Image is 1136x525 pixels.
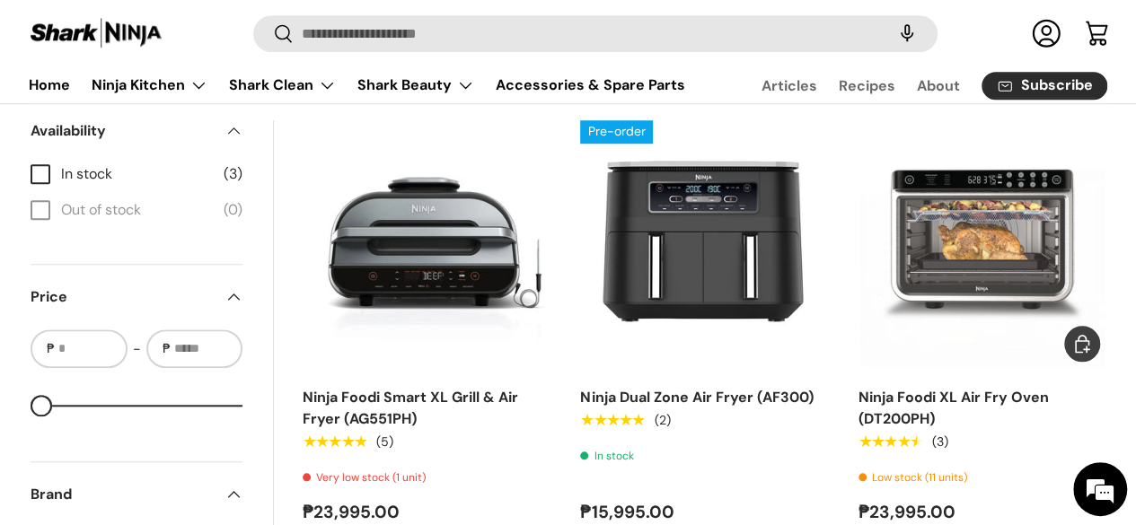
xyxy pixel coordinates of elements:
img: ninja-foodi-smart-xl-grill-and-air-fryer-full-view-shark-ninja-philippines [303,120,551,369]
textarea: Type your message and hit 'Enter' [9,341,342,404]
summary: Shark Beauty [347,67,485,103]
a: Home [29,67,70,102]
a: Articles [762,68,817,103]
span: Brand [31,484,214,505]
span: (0) [224,199,242,221]
span: (3) [224,163,242,185]
a: Ninja Foodi Smart XL Grill & Air Fryer (AG551PH) [303,388,518,428]
span: Out of stock [61,199,213,221]
span: We're online! [104,152,248,333]
a: Recipes [839,68,895,103]
summary: Availability [31,99,242,163]
span: Subscribe [1021,79,1093,93]
span: Pre-order [580,120,652,143]
summary: Ninja Kitchen [81,67,218,103]
span: ₱ [45,339,57,358]
a: About [917,68,960,103]
span: - [133,338,141,360]
span: In stock [61,163,213,185]
div: Minimize live chat window [295,9,338,52]
span: ₱ [161,339,172,358]
a: Ninja Foodi XL Air Fry Oven (DT200PH) [859,120,1107,369]
nav: Primary [29,67,685,103]
a: Ninja Dual Zone Air Fryer (AF300) [580,120,829,369]
div: Chat with us now [93,101,302,124]
a: Ninja Dual Zone Air Fryer (AF300) [580,388,813,407]
speech-search-button: Search by voice [878,14,936,54]
img: ninja-foodi-xl-air-fry-oven-with-sample-food-content-full-view-sharkninja-philippines [859,120,1107,369]
a: Ninja Foodi Smart XL Grill & Air Fryer (AG551PH) [303,120,551,369]
a: Subscribe [982,72,1107,100]
a: Ninja Foodi XL Air Fry Oven (DT200PH) [859,388,1049,428]
summary: Shark Clean [218,67,347,103]
summary: Price [31,265,242,329]
nav: Secondary [718,67,1107,103]
span: Price [31,286,214,308]
img: Shark Ninja Philippines [29,16,163,51]
a: Accessories & Spare Parts [496,67,685,102]
span: Availability [31,120,214,142]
